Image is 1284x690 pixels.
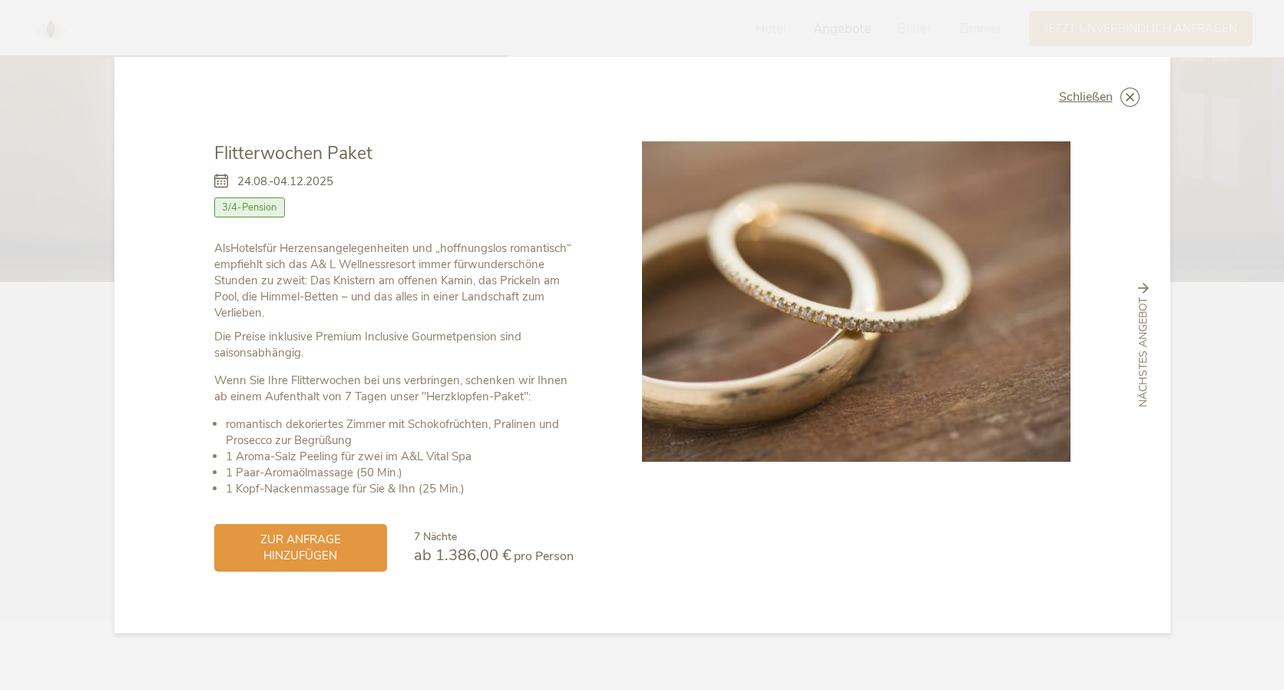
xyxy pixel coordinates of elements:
strong: wunderschöne Stunden zu zweit [214,257,544,288]
li: romantisch dekoriertes Zimmer mit Schokofrüchten, Pralinen und Prosecco zur Begrüßung [226,416,574,449]
span: zur Anfrage hinzufügen [230,532,372,564]
span: Schließen [1059,91,1113,103]
span: pro Person [514,548,574,565]
p: Als für Herzensangelegenheiten und „hoffnungslos romantisch“ empfiehlt sich das A& L Wellnessreso... [214,241,574,321]
span: Flitterwochen Paket [214,141,372,165]
img: Flitterwochen Paket [642,141,1071,463]
li: 1 Kopf-Nackenmassage für Sie & Ihn (25 Min.) [226,481,574,497]
p: Die Preise inklusive Premium Inclusive Gourmetpension sind saisonsabhängig. [214,329,574,361]
span: 24.08.-04.12.2025 [237,174,333,190]
span: ab 1.386,00 € [414,545,511,566]
li: 1 Paar-Aromaölmassage (50 Min.) [226,465,574,481]
li: 1 Aroma-Salz Peeling für zwei im A&L Vital Spa [226,449,574,465]
span: nächstes Angebot [1136,297,1151,407]
p: Wenn Sie Ihre Flitterwochen bei uns verbringen, schenken wir Ihnen ab einem Aufenthalt von 7 Tage... [214,373,574,405]
strong: Hotels [230,241,263,256]
span: 3/4-Pension [214,197,286,217]
span: 7 Nächte [414,529,457,544]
